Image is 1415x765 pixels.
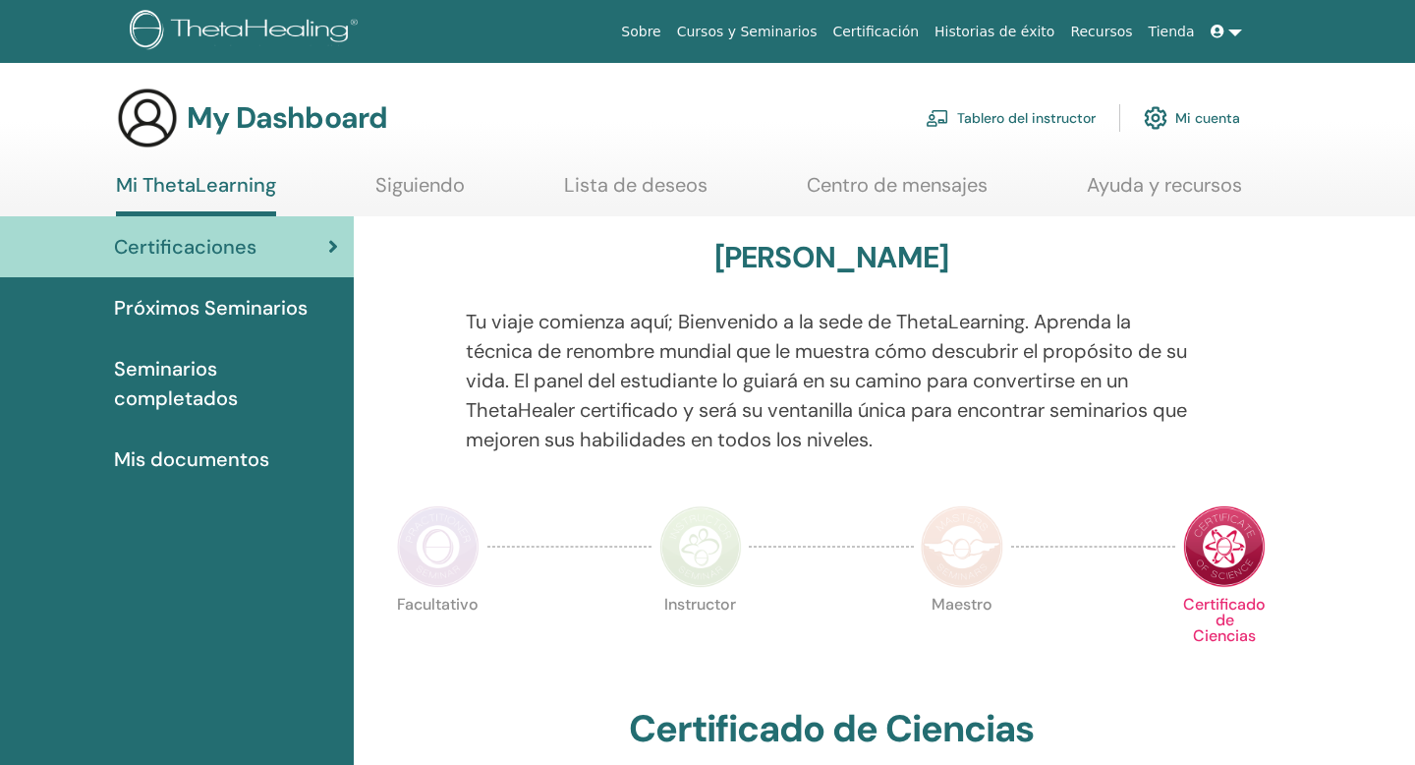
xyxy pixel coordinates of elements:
img: generic-user-icon.jpg [116,87,179,149]
a: Cursos y Seminarios [669,14,825,50]
img: Instructor [659,505,742,588]
a: Centro de mensajes [807,173,988,211]
a: Tablero del instructor [926,96,1096,140]
h3: My Dashboard [187,100,387,136]
span: Certificaciones [114,232,256,262]
p: Facultativo [397,597,480,679]
a: Historias de éxito [927,14,1062,50]
span: Próximos Seminarios [114,293,308,323]
a: Certificación [824,14,927,50]
a: Tienda [1141,14,1203,50]
h2: Certificado de Ciencias [629,707,1034,752]
p: Maestro [921,597,1003,679]
a: Mi cuenta [1144,96,1240,140]
img: Practitioner [397,505,480,588]
p: Tu viaje comienza aquí; Bienvenido a la sede de ThetaLearning. Aprenda la técnica de renombre mun... [466,307,1198,454]
span: Seminarios completados [114,354,338,413]
h3: [PERSON_NAME] [714,240,949,275]
a: Mi ThetaLearning [116,173,276,216]
img: chalkboard-teacher.svg [926,109,949,127]
span: Mis documentos [114,444,269,474]
a: Lista de deseos [564,173,707,211]
a: Recursos [1062,14,1140,50]
a: Siguiendo [375,173,465,211]
a: Ayuda y recursos [1087,173,1242,211]
img: logo.png [130,10,365,54]
p: Instructor [659,597,742,679]
a: Sobre [613,14,668,50]
p: Certificado de Ciencias [1183,597,1266,679]
img: cog.svg [1144,101,1167,135]
img: Certificate of Science [1183,505,1266,588]
img: Master [921,505,1003,588]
